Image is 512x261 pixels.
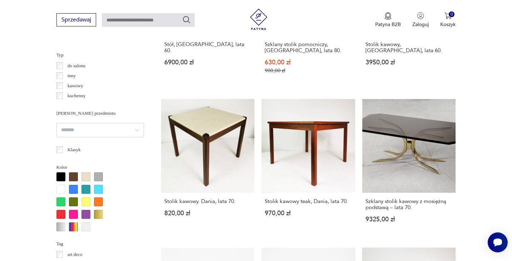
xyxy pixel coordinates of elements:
p: 630,00 zł [265,59,352,65]
p: 3950,00 zł [366,59,453,65]
p: 9325,00 zł [366,216,453,222]
p: Klasyk [68,146,81,154]
p: Koszyk [440,21,456,28]
button: Szukaj [182,15,191,24]
p: Zaloguj [412,21,429,28]
button: Zaloguj [412,12,429,28]
p: 820,00 zł [164,210,252,216]
p: art deco [68,251,83,258]
h3: Stolik kawowy. Dania, lata 70. [164,198,252,205]
p: Tag [56,240,144,248]
h3: Stolik kawowy teak, Dania, lata 70. [265,198,352,205]
h3: Szklany stolik kawowy z mosiężną podstawą – lata 70. [366,198,453,211]
p: Patyna B2B [375,21,401,28]
h3: Stół, [GEOGRAPHIC_DATA], lata 60. [164,41,252,54]
p: Kolor [56,163,144,171]
p: 6900,00 zł [164,59,252,65]
a: Stolik kawowy. Dania, lata 70.Stolik kawowy. Dania, lata 70.820,00 zł [161,99,255,236]
h3: Stolik kawowy, [GEOGRAPHIC_DATA], lata 60. [366,41,453,54]
p: kawowy [68,82,83,90]
div: 0 [449,11,455,18]
img: Ikona medalu [384,12,392,20]
a: Sprzedawaj [56,18,96,23]
a: Szklany stolik kawowy z mosiężną podstawą – lata 70.Szklany stolik kawowy z mosiężną podstawą – l... [362,99,456,236]
button: Sprzedawaj [56,13,96,26]
img: Ikonka użytkownika [417,12,424,19]
h3: Szklany stolik pomocniczy, [GEOGRAPHIC_DATA], lata 80. [265,41,352,54]
p: do salonu [68,62,85,70]
p: kuchenny [68,92,86,100]
button: Patyna B2B [375,12,401,28]
p: 900,00 zł [265,68,352,74]
button: 0Koszyk [440,12,456,28]
p: [PERSON_NAME] przedmiotu [56,109,144,117]
img: Patyna - sklep z meblami i dekoracjami vintage [248,9,269,30]
p: 970,00 zł [265,210,352,216]
p: inny [68,72,76,80]
img: Ikona koszyka [444,12,452,19]
iframe: Smartsupp widget button [488,232,508,252]
p: Typ [56,51,144,59]
a: Ikona medaluPatyna B2B [375,12,401,28]
a: Stolik kawowy teak, Dania, lata 70.Stolik kawowy teak, Dania, lata 70.970,00 zł [262,99,355,236]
